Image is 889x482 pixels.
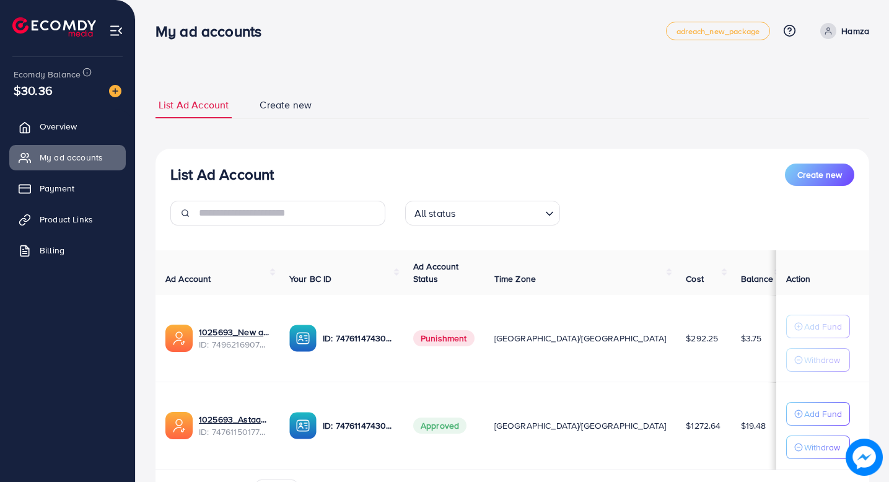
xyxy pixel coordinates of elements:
p: ID: 7476114743011983361 [323,418,393,433]
button: Withdraw [786,436,850,459]
p: Withdraw [804,353,840,367]
a: Hamza [815,23,869,39]
span: Punishment [413,330,475,346]
p: ID: 7476114743011983361 [323,331,393,346]
a: Billing [9,238,126,263]
button: Add Fund [786,402,850,426]
span: Overview [40,120,77,133]
span: Ad Account Status [413,260,459,285]
h3: List Ad Account [170,165,274,183]
span: Payment [40,182,74,195]
a: 1025693_Astaar_1740668679174 [199,413,269,426]
a: 1025693_New asttar_1745349014306 [199,326,269,338]
span: All status [412,204,458,222]
span: $19.48 [741,419,766,432]
span: $292.25 [686,332,718,344]
span: $3.75 [741,332,762,344]
input: Search for option [459,202,540,222]
p: Hamza [841,24,869,38]
span: Time Zone [494,273,536,285]
span: Cost [686,273,704,285]
a: adreach_new_package [666,22,770,40]
a: Overview [9,114,126,139]
span: Create new [260,98,312,112]
img: logo [12,17,96,37]
span: ID: 7496216907876466704 [199,338,269,351]
span: Ecomdy Balance [14,68,81,81]
span: $30.36 [14,81,53,99]
span: [GEOGRAPHIC_DATA]/[GEOGRAPHIC_DATA] [494,332,667,344]
span: Billing [40,244,64,256]
span: Approved [413,418,466,434]
span: Create new [797,169,842,181]
div: Search for option [405,201,560,226]
span: My ad accounts [40,151,103,164]
a: Product Links [9,207,126,232]
span: ID: 7476115017721790465 [199,426,269,438]
span: Balance [741,273,774,285]
button: Withdraw [786,348,850,372]
span: [GEOGRAPHIC_DATA]/[GEOGRAPHIC_DATA] [494,419,667,432]
a: My ad accounts [9,145,126,170]
p: Withdraw [804,440,840,455]
p: Add Fund [804,319,842,334]
button: Add Fund [786,315,850,338]
span: adreach_new_package [677,27,760,35]
img: menu [109,24,123,38]
button: Create new [785,164,854,186]
p: Add Fund [804,406,842,421]
div: <span class='underline'>1025693_New asttar_1745349014306</span></br>7496216907876466704 [199,326,269,351]
img: image [109,85,121,97]
span: Your BC ID [289,273,332,285]
span: Product Links [40,213,93,226]
a: Payment [9,176,126,201]
span: List Ad Account [159,98,229,112]
img: ic-ads-acc.e4c84228.svg [165,412,193,439]
span: Action [786,273,811,285]
h3: My ad accounts [155,22,271,40]
span: Ad Account [165,273,211,285]
span: $1272.64 [686,419,720,432]
img: ic-ads-acc.e4c84228.svg [165,325,193,352]
img: ic-ba-acc.ded83a64.svg [289,325,317,352]
img: ic-ba-acc.ded83a64.svg [289,412,317,439]
img: image [849,442,879,472]
div: <span class='underline'>1025693_Astaar_1740668679174</span></br>7476115017721790465 [199,413,269,439]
